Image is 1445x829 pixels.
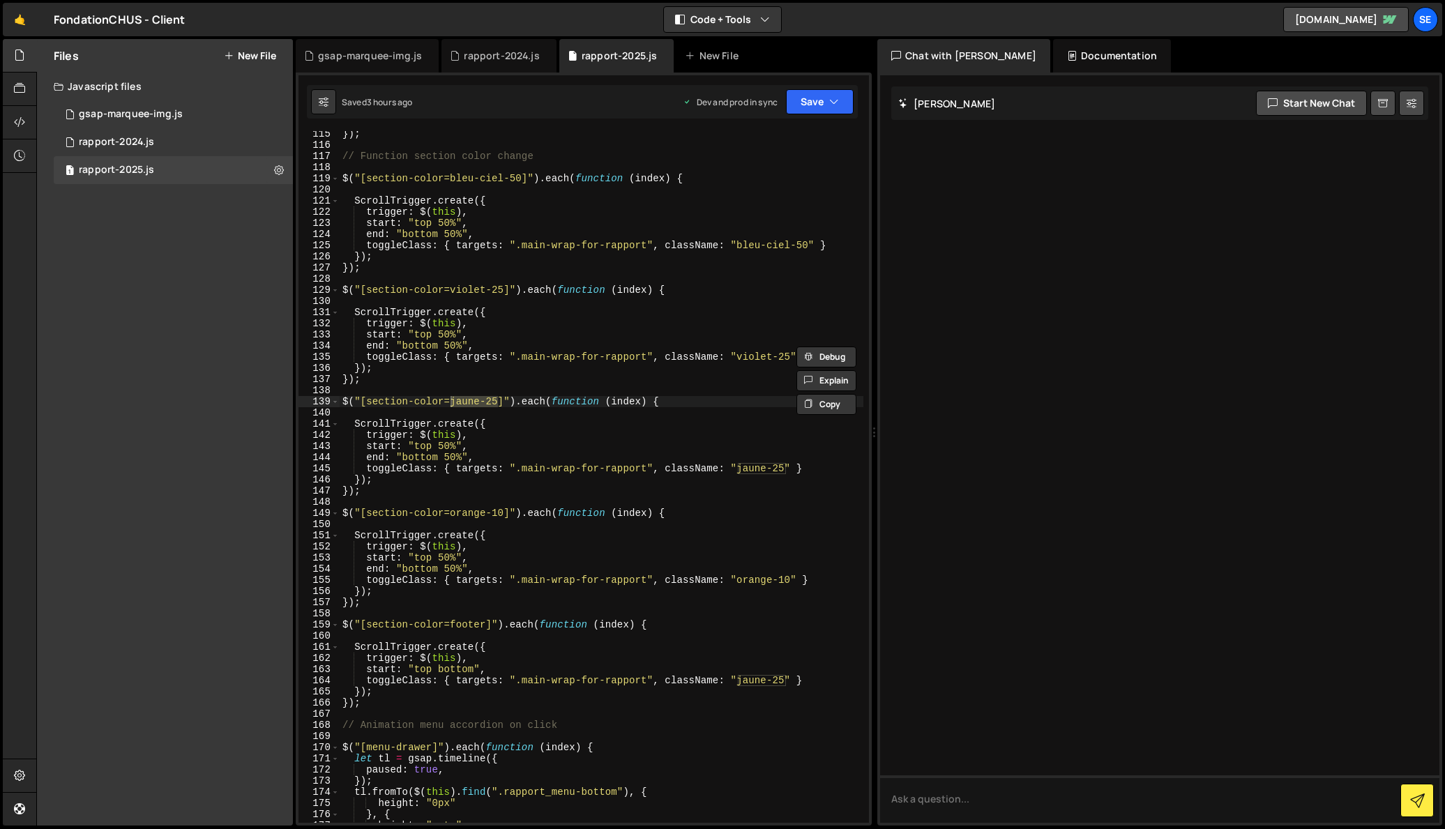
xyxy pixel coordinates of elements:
[298,173,340,184] div: 119
[298,786,340,798] div: 174
[796,370,856,391] button: Explain
[796,347,856,367] button: Debug
[342,96,413,108] div: Saved
[298,575,340,586] div: 155
[298,128,340,139] div: 115
[224,50,276,61] button: New File
[367,96,413,108] div: 3 hours ago
[1283,7,1409,32] a: [DOMAIN_NAME]
[1413,7,1438,32] a: Se
[54,156,293,184] div: 9197/42513.js
[298,630,340,641] div: 160
[298,363,340,374] div: 136
[298,809,340,820] div: 176
[298,262,340,273] div: 127
[877,39,1050,73] div: Chat with [PERSON_NAME]
[298,552,340,563] div: 153
[298,385,340,396] div: 138
[898,97,995,110] h2: [PERSON_NAME]
[298,318,340,329] div: 132
[3,3,37,36] a: 🤙
[298,273,340,284] div: 128
[298,418,340,429] div: 141
[298,151,340,162] div: 117
[298,429,340,441] div: 142
[298,686,340,697] div: 165
[298,284,340,296] div: 129
[298,753,340,764] div: 171
[298,374,340,385] div: 137
[298,519,340,530] div: 150
[298,664,340,675] div: 163
[54,128,293,156] div: 9197/19789.js
[298,586,340,597] div: 156
[796,394,856,415] button: Copy
[318,49,422,63] div: gsap-marquee-img.js
[54,100,293,128] div: 9197/37632.js
[1256,91,1367,116] button: Start new chat
[37,73,293,100] div: Javascript files
[298,697,340,708] div: 166
[298,798,340,809] div: 175
[582,49,657,63] div: rapport-2025.js
[298,351,340,363] div: 135
[298,184,340,195] div: 120
[298,597,340,608] div: 157
[298,775,340,786] div: 173
[298,496,340,508] div: 148
[298,764,340,775] div: 172
[298,452,340,463] div: 144
[683,96,778,108] div: Dev and prod in sync
[298,675,340,686] div: 164
[298,396,340,407] div: 139
[298,307,340,318] div: 131
[298,608,340,619] div: 158
[79,136,154,149] div: rapport-2024.js
[298,251,340,262] div: 126
[298,206,340,218] div: 122
[298,653,340,664] div: 162
[298,530,340,541] div: 151
[298,708,340,720] div: 167
[298,195,340,206] div: 121
[54,11,186,28] div: FondationCHUS - Client
[298,296,340,307] div: 130
[1053,39,1171,73] div: Documentation
[298,329,340,340] div: 133
[685,49,743,63] div: New File
[298,340,340,351] div: 134
[298,240,340,251] div: 125
[79,164,154,176] div: rapport-2025.js
[298,139,340,151] div: 116
[298,441,340,452] div: 143
[298,619,340,630] div: 159
[298,485,340,496] div: 147
[664,7,781,32] button: Code + Tools
[298,474,340,485] div: 146
[298,563,340,575] div: 154
[298,641,340,653] div: 161
[298,742,340,753] div: 170
[66,166,74,177] span: 1
[298,407,340,418] div: 140
[54,48,79,63] h2: Files
[298,229,340,240] div: 124
[786,89,854,114] button: Save
[298,463,340,474] div: 145
[298,218,340,229] div: 123
[464,49,539,63] div: rapport-2024.js
[298,731,340,742] div: 169
[298,508,340,519] div: 149
[79,108,183,121] div: gsap-marquee-img.js
[298,162,340,173] div: 118
[298,541,340,552] div: 152
[298,720,340,731] div: 168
